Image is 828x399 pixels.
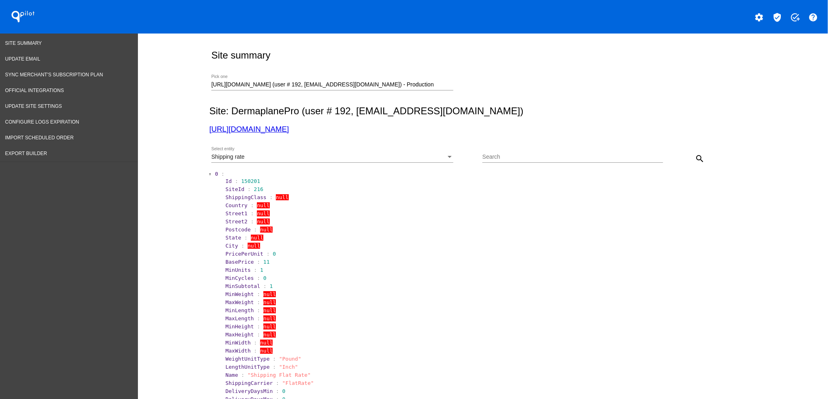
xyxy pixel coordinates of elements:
[225,348,251,354] span: MaxWidth
[808,13,818,22] mat-icon: help
[225,299,254,305] span: MaxWeight
[263,299,276,305] span: null
[257,275,260,281] span: :
[221,171,225,177] span: :
[7,8,39,25] h1: QPilot
[257,210,269,216] span: null
[225,323,254,330] span: MinHeight
[279,356,301,362] span: "Pound"
[225,332,254,338] span: MaxHeight
[273,251,276,257] span: 0
[254,348,257,354] span: :
[263,323,276,330] span: null
[225,202,248,208] span: Country
[5,88,64,93] span: Official Integrations
[260,340,273,346] span: null
[209,125,289,133] a: [URL][DOMAIN_NAME]
[254,340,257,346] span: :
[251,202,254,208] span: :
[225,235,241,241] span: State
[225,243,238,249] span: City
[282,380,314,386] span: "FlatRate"
[225,356,270,362] span: WeightUnitType
[5,119,79,125] span: Configure logs expiration
[209,105,753,117] h2: Site: DermaplanePro (user # 192, [EMAIL_ADDRESS][DOMAIN_NAME])
[225,194,267,200] span: ShippingClass
[225,364,270,370] span: LengthUnitType
[5,72,103,78] span: Sync Merchant's Subscription Plan
[225,251,263,257] span: PricePerUnit
[263,283,267,289] span: :
[263,307,276,313] span: null
[225,307,254,313] span: MinLength
[235,178,238,184] span: :
[225,210,248,216] span: Street1
[772,13,782,22] mat-icon: verified_user
[257,259,260,265] span: :
[279,364,298,370] span: "Inch"
[273,364,276,370] span: :
[267,251,270,257] span: :
[257,323,260,330] span: :
[251,210,254,216] span: :
[251,235,263,241] span: null
[5,151,47,156] span: Export Builder
[263,315,276,321] span: null
[270,194,273,200] span: :
[241,178,260,184] span: 150201
[263,332,276,338] span: null
[5,40,42,46] span: Site Summary
[225,259,254,265] span: BasePrice
[225,227,251,233] span: Postcode
[254,267,257,273] span: :
[257,332,260,338] span: :
[215,171,218,177] span: 0
[254,186,263,192] span: 216
[254,227,257,233] span: :
[241,372,244,378] span: :
[257,299,260,305] span: :
[225,186,244,192] span: SiteId
[225,340,251,346] span: MinWidth
[755,13,764,22] mat-icon: settings
[211,82,453,88] input: Number
[257,218,269,225] span: null
[257,291,260,297] span: :
[260,348,273,354] span: null
[211,50,271,61] h2: Site summary
[276,380,279,386] span: :
[282,388,286,394] span: 0
[241,243,244,249] span: :
[211,153,245,160] span: Shipping rate
[257,202,269,208] span: null
[225,283,260,289] span: MinSubtotal
[5,103,62,109] span: Update Site Settings
[260,227,273,233] span: null
[482,154,663,160] input: Search
[270,283,273,289] span: 1
[225,372,238,378] span: Name
[257,307,260,313] span: :
[225,267,251,273] span: MinUnits
[790,13,800,22] mat-icon: add_task
[225,218,248,225] span: Street2
[251,218,254,225] span: :
[263,259,270,265] span: 11
[695,154,705,164] mat-icon: search
[225,291,254,297] span: MinWeight
[5,56,40,62] span: Update Email
[248,243,260,249] span: null
[5,135,74,141] span: Import Scheduled Order
[263,291,276,297] span: null
[263,275,267,281] span: 0
[244,235,248,241] span: :
[225,380,273,386] span: ShippingCarrier
[248,186,251,192] span: :
[225,275,254,281] span: MinCycles
[225,315,254,321] span: MaxLength
[276,388,279,394] span: :
[225,178,232,184] span: Id
[225,388,273,394] span: DeliveryDaysMin
[257,315,260,321] span: :
[276,194,288,200] span: null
